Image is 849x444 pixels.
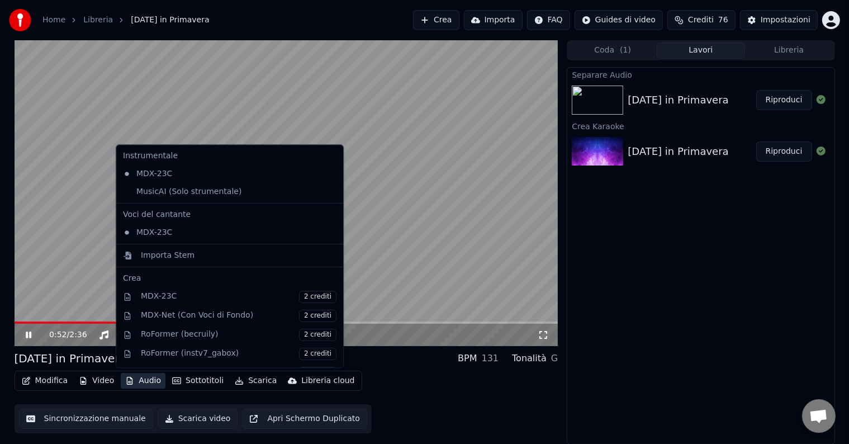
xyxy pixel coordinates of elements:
button: Scarica [230,373,281,389]
div: MDX-23C [141,291,336,303]
span: 0:52 [49,329,67,341]
button: Sottotitoli [168,373,228,389]
span: 2 crediti [299,291,336,303]
nav: breadcrumb [42,15,210,26]
span: Crediti [688,15,714,26]
span: 2 crediti [299,310,336,322]
div: MusicAI (Solo strumentale) [118,183,324,201]
a: Home [42,15,65,26]
div: [DATE] in Primavera [15,351,126,366]
span: 76 [718,15,728,26]
span: [DATE] in Primavera [131,15,209,26]
div: MDX-23C [118,165,324,183]
span: 2 crediti [299,329,336,341]
div: Crea [123,273,336,284]
div: / [49,329,76,341]
button: Riproduci [756,90,812,110]
button: Impostazioni [740,10,818,30]
button: Importa [464,10,523,30]
button: Crea [413,10,459,30]
div: BPM [458,352,477,365]
span: ( 1 ) [620,45,631,56]
button: Guides di video [575,10,663,30]
button: FAQ [527,10,570,30]
span: 2 crediti [299,348,336,360]
div: [DATE] in Primavera [628,92,728,108]
button: Lavori [657,42,745,59]
span: 2:36 [69,329,87,341]
button: Riproduci [756,141,812,162]
div: Instrumentale [118,147,341,165]
a: Libreria [83,15,113,26]
div: Tonalità [512,352,547,365]
div: Voci del cantante [118,206,341,224]
button: Apri Schermo Duplicato [242,409,367,429]
div: Libreria cloud [301,375,354,386]
button: Coda [568,42,657,59]
button: Audio [121,373,165,389]
div: Importa Stem [141,250,195,261]
div: RoFormer (becruily) [141,329,336,341]
button: Video [74,373,118,389]
div: Demucs [141,367,336,379]
div: [DATE] in Primavera [628,144,728,159]
img: youka [9,9,31,31]
div: Impostazioni [761,15,810,26]
button: Modifica [17,373,73,389]
div: Aprire la chat [802,399,836,433]
div: Crea Karaoke [567,119,834,133]
div: Separare Audio [567,68,834,81]
button: Scarica video [158,409,238,429]
div: G [551,352,558,365]
button: Libreria [745,42,833,59]
div: MDX-Net (Con Voci di Fondo) [141,310,336,322]
div: 131 [482,352,499,365]
div: RoFormer (instv7_gabox) [141,348,336,360]
span: 2 crediti [299,367,336,379]
div: MDX-23C [118,224,324,242]
button: Crediti76 [667,10,736,30]
button: Sincronizzazione manuale [19,409,153,429]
